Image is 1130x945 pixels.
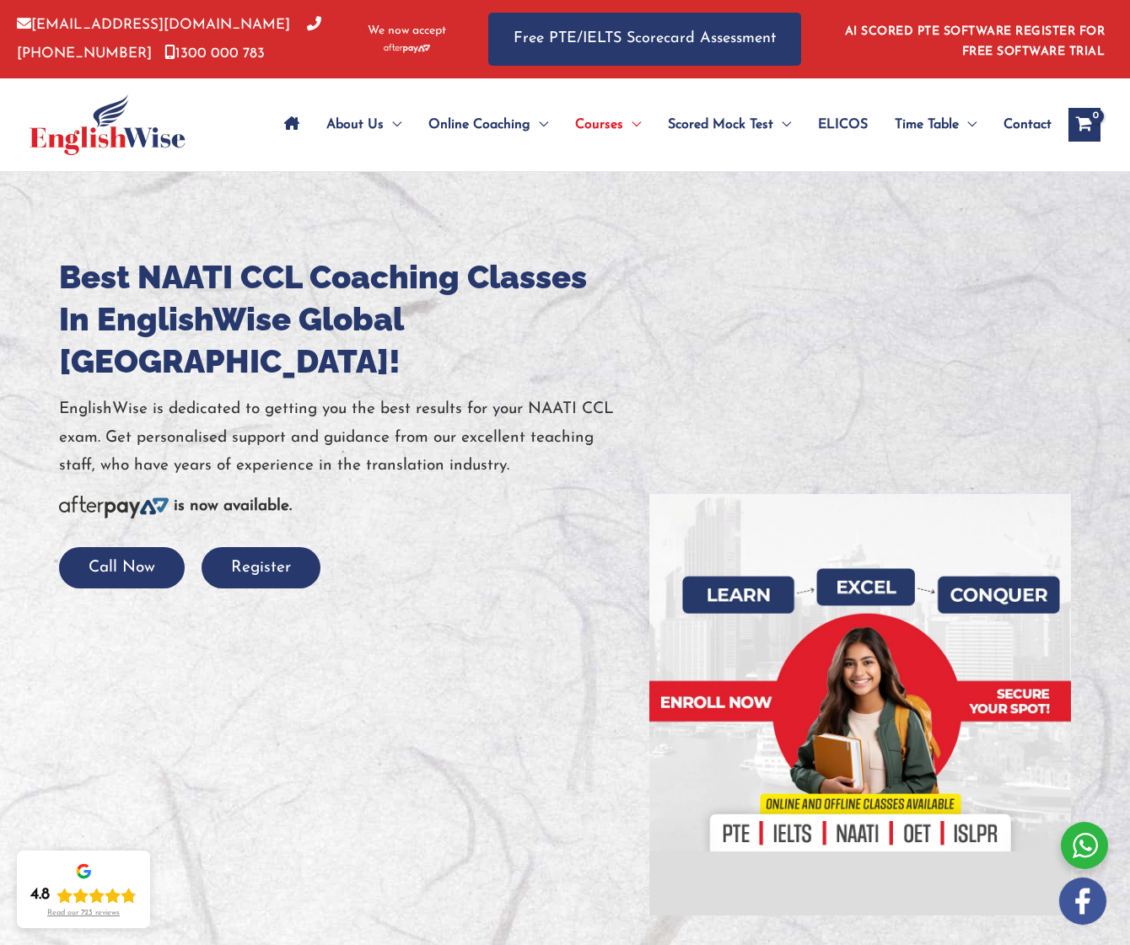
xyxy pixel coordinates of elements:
[59,496,169,518] img: Afterpay-Logo
[654,95,804,154] a: Scored Mock TestMenu Toggle
[271,95,1052,154] nav: Site Navigation: Main Menu
[326,95,384,154] span: About Us
[30,885,50,905] div: 4.8
[202,560,320,576] a: Register
[17,18,321,60] a: [PHONE_NUMBER]
[313,95,415,154] a: About UsMenu Toggle
[59,560,185,576] a: Call Now
[59,547,185,588] button: Call Now
[845,25,1106,58] a: AI SCORED PTE SOFTWARE REGISTER FOR FREE SOFTWARE TRIAL
[562,95,654,154] a: CoursesMenu Toggle
[164,46,265,61] a: 1300 000 783
[530,95,548,154] span: Menu Toggle
[881,95,990,154] a: Time TableMenu Toggle
[575,95,623,154] span: Courses
[959,95,977,154] span: Menu Toggle
[835,12,1113,67] aside: Header Widget 1
[59,256,649,383] h1: Best NAATI CCL Coaching Classes In EnglishWise Global [GEOGRAPHIC_DATA]!
[428,95,530,154] span: Online Coaching
[47,909,120,918] div: Read our 723 reviews
[1059,878,1106,925] img: white-facebook.png
[990,95,1052,154] a: Contact
[895,95,959,154] span: Time Table
[818,95,868,154] span: ELICOS
[804,95,881,154] a: ELICOS
[415,95,562,154] a: Online CoachingMenu Toggle
[773,95,791,154] span: Menu Toggle
[30,94,186,155] img: cropped-ew-logo
[623,95,641,154] span: Menu Toggle
[59,395,649,480] p: EnglishWise is dedicated to getting you the best results for your NAATI CCL exam. Get personalise...
[1004,95,1052,154] span: Contact
[649,494,1071,915] img: banner-new-img
[488,13,801,66] a: Free PTE/IELTS Scorecard Assessment
[368,23,446,40] span: We now accept
[384,95,401,154] span: Menu Toggle
[1068,108,1100,142] a: View Shopping Cart, empty
[174,498,292,514] b: is now available.
[17,18,290,32] a: [EMAIL_ADDRESS][DOMAIN_NAME]
[384,44,430,53] img: Afterpay-Logo
[668,95,773,154] span: Scored Mock Test
[30,885,137,905] div: Rating: 4.8 out of 5
[202,547,320,588] button: Register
